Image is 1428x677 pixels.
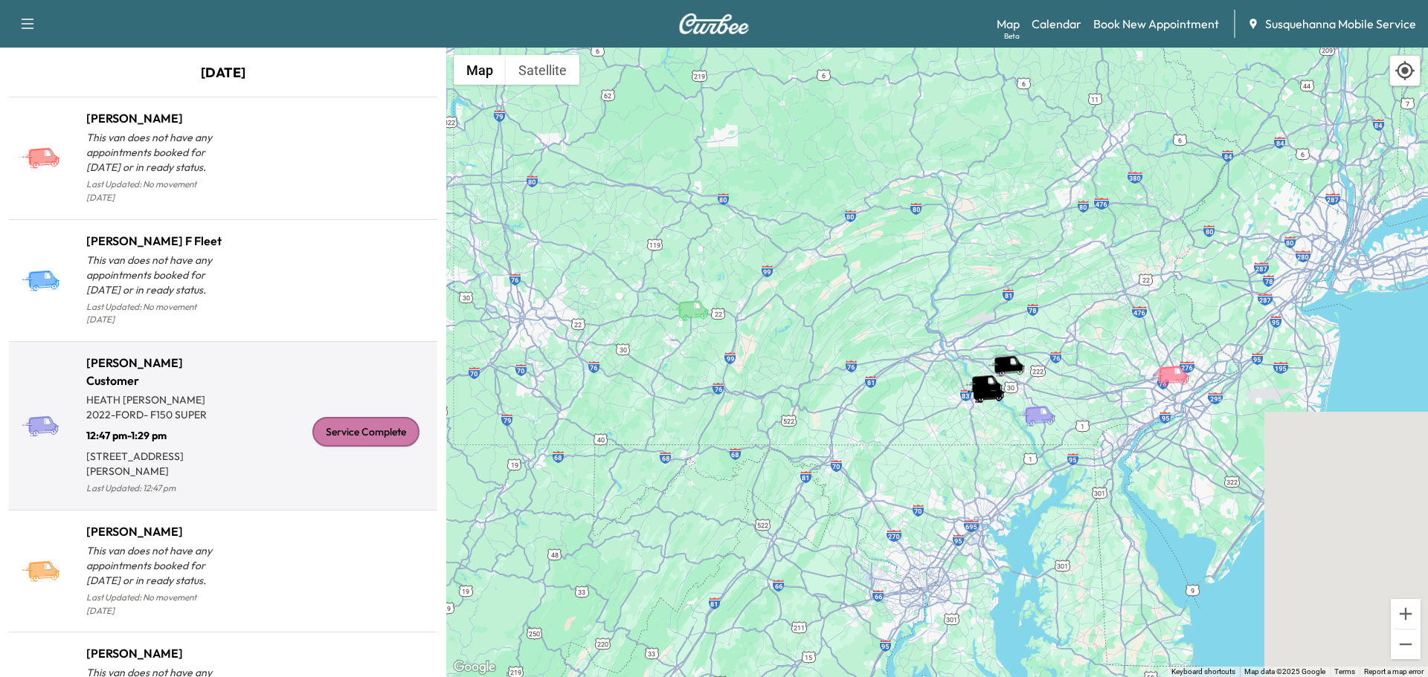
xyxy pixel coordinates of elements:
[1265,15,1416,33] span: Susquehanna Mobile Service
[506,55,579,85] button: Show satellite imagery
[1244,667,1325,676] span: Map data ©2025 Google
[86,354,223,389] h1: [PERSON_NAME] Customer
[1334,667,1355,676] a: Terms (opens in new tab)
[997,15,1020,33] a: MapBeta
[86,109,223,127] h1: [PERSON_NAME]
[86,588,223,621] p: Last Updated: No movement [DATE]
[86,479,223,498] p: Last Updated: 12:47 pm
[86,422,223,443] p: 12:47 pm - 1:29 pm
[86,407,223,422] p: 2022 - FORD - F150 SUPER
[1391,599,1421,629] button: Zoom in
[1004,30,1020,42] div: Beta
[1171,667,1235,677] button: Keyboard shortcuts
[450,658,499,677] img: Google
[1093,15,1219,33] a: Book New Appointment
[86,522,223,540] h1: [PERSON_NAME]
[1151,349,1203,375] gmp-advanced-marker: Ramon O
[86,130,223,175] p: This van does not have any appointments booked for [DATE] or in ready status.
[450,658,499,677] a: Open this area in Google Maps (opens a new window)
[1364,667,1424,676] a: Report a map error
[1389,55,1421,86] div: Recenter map
[454,55,506,85] button: Show street map
[86,297,223,330] p: Last Updated: No movement [DATE]
[1017,389,1070,415] gmp-advanced-marker: Jay J Customer
[86,392,223,407] p: HEATH [PERSON_NAME]
[86,443,223,479] p: [STREET_ADDRESS][PERSON_NAME]
[678,13,750,34] img: Curbee Logo
[86,644,223,662] h1: [PERSON_NAME]
[312,417,419,447] div: Service Complete
[987,340,1039,366] gmp-advanced-marker: Zach C Customer
[86,253,223,297] p: This van does not have any appointments booked for [DATE] or in ready status.
[86,175,223,207] p: Last Updated: No movement [DATE]
[86,543,223,588] p: This van does not have any appointments booked for [DATE] or in ready status.
[86,232,223,250] h1: [PERSON_NAME] F Fleet
[965,359,1017,385] gmp-advanced-marker: Bridgett F Customer
[1391,629,1421,659] button: Zoom out
[671,284,723,310] gmp-advanced-marker: Jeff B
[1032,15,1081,33] a: Calendar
